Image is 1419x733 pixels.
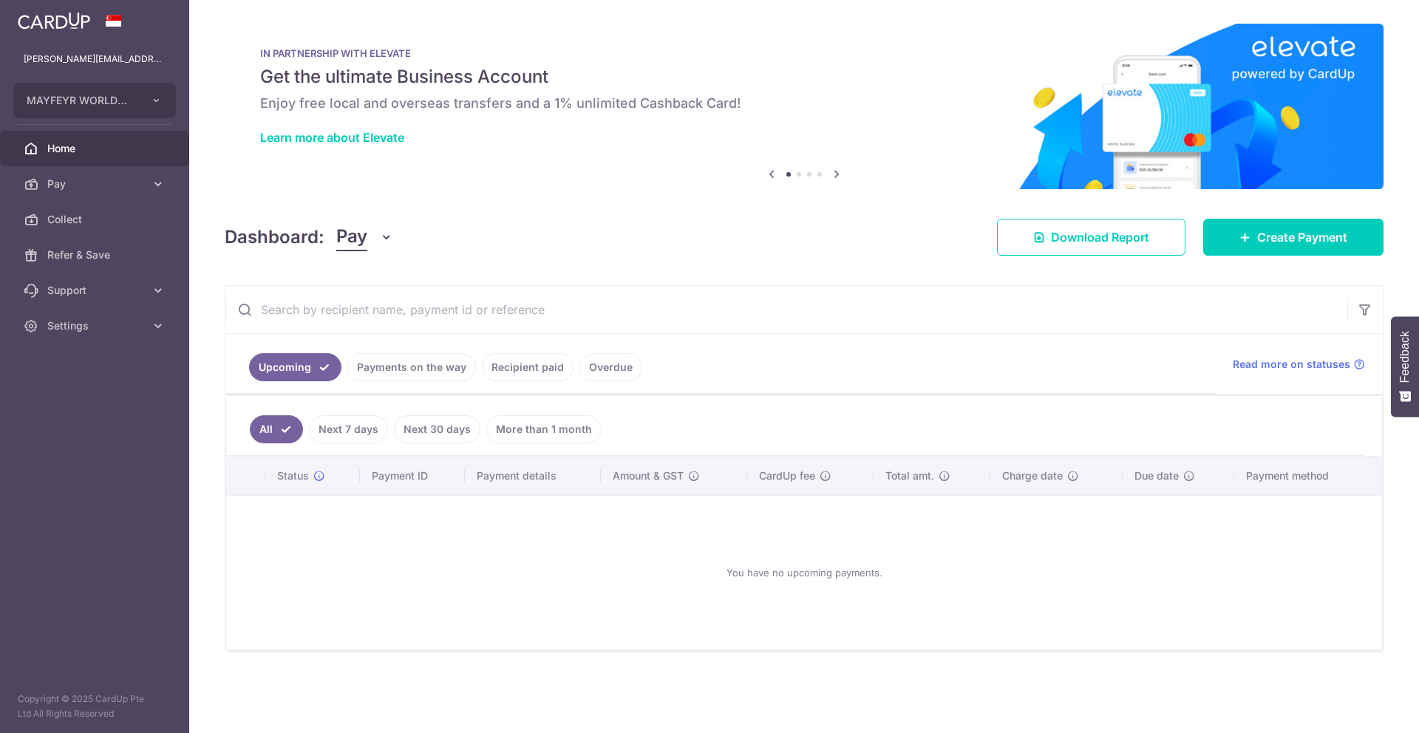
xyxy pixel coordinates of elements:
a: Create Payment [1203,219,1384,256]
a: Download Report [997,219,1185,256]
th: Payment method [1234,457,1382,495]
div: You have no upcoming payments. [244,508,1364,638]
span: Total amt. [885,468,934,483]
h6: Enjoy free local and overseas transfers and a 1% unlimited Cashback Card! [260,95,1348,112]
span: Download Report [1051,228,1149,246]
span: Charge date [1002,468,1063,483]
span: MAYFEYR WORLDWIDE PTE. LTD. [27,93,136,108]
span: Home [47,141,145,156]
a: Next 7 days [309,415,388,443]
a: More than 1 month [486,415,602,443]
button: Feedback - Show survey [1391,316,1419,417]
input: Search by recipient name, payment id or reference [225,286,1347,333]
p: [PERSON_NAME][EMAIL_ADDRESS][DOMAIN_NAME] [24,52,166,67]
a: Recipient paid [482,353,574,381]
a: Payments on the way [347,353,476,381]
th: Payment ID [360,457,465,495]
span: Read more on statuses [1233,357,1350,372]
span: Feedback [1398,331,1412,383]
span: Settings [47,318,145,333]
h5: Get the ultimate Business Account [260,65,1348,89]
span: Status [277,468,309,483]
img: CardUp [18,12,90,30]
a: All [250,415,303,443]
img: Renovation banner [225,24,1384,189]
span: Collect [47,212,145,227]
span: Pay [47,177,145,191]
span: CardUp fee [759,468,815,483]
a: Read more on statuses [1233,357,1365,372]
a: Next 30 days [394,415,480,443]
span: Refer & Save [47,248,145,262]
span: Create Payment [1257,228,1347,246]
span: Amount & GST [613,468,684,483]
span: Support [47,283,145,298]
a: Upcoming [249,353,341,381]
button: MAYFEYR WORLDWIDE PTE. LTD. [13,83,176,118]
th: Payment details [465,457,601,495]
button: Pay [336,223,393,251]
h4: Dashboard: [225,224,324,250]
p: IN PARTNERSHIP WITH ELEVATE [260,47,1348,59]
a: Overdue [579,353,642,381]
span: Due date [1134,468,1179,483]
a: Learn more about Elevate [260,130,404,145]
span: Pay [336,223,367,251]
